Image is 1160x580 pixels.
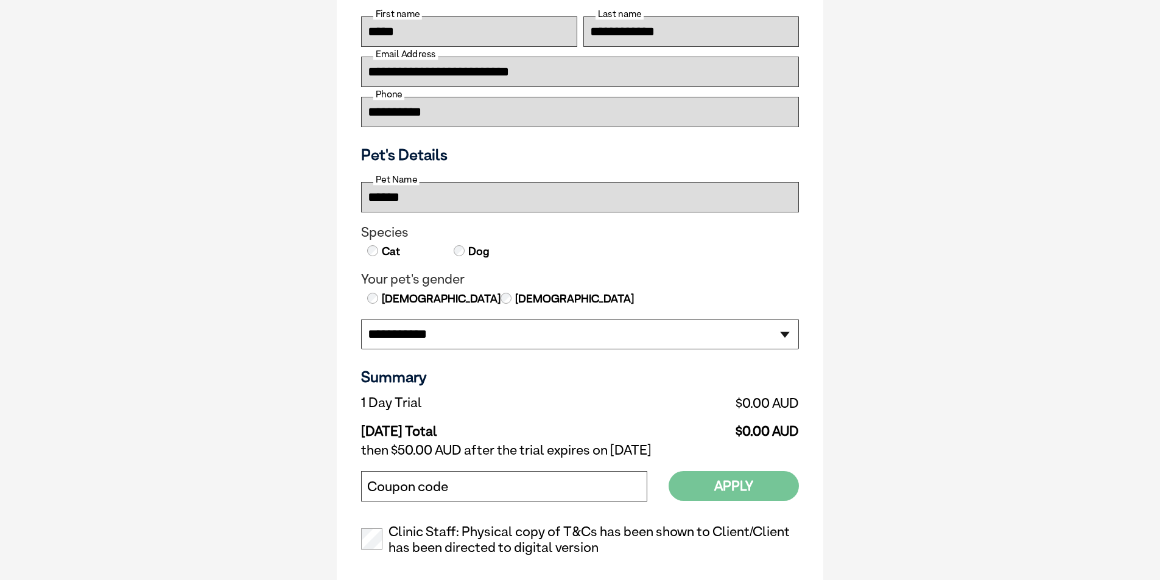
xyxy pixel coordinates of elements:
input: Clinic Staff: Physical copy of T&Cs has been shown to Client/Client has been directed to digital ... [361,528,382,550]
label: Clinic Staff: Physical copy of T&Cs has been shown to Client/Client has been directed to digital ... [361,524,799,556]
td: $0.00 AUD [599,414,799,439]
td: $0.00 AUD [599,392,799,414]
td: then $50.00 AUD after the trial expires on [DATE] [361,439,799,461]
td: 1 Day Trial [361,392,599,414]
legend: Your pet's gender [361,271,799,287]
label: Coupon code [367,479,448,495]
button: Apply [669,471,799,501]
label: Last name [596,9,644,19]
td: [DATE] Total [361,414,599,439]
label: Phone [373,89,404,100]
h3: Summary [361,368,799,386]
legend: Species [361,225,799,240]
label: First name [373,9,422,19]
h3: Pet's Details [356,145,804,164]
label: Email Address [373,49,438,60]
